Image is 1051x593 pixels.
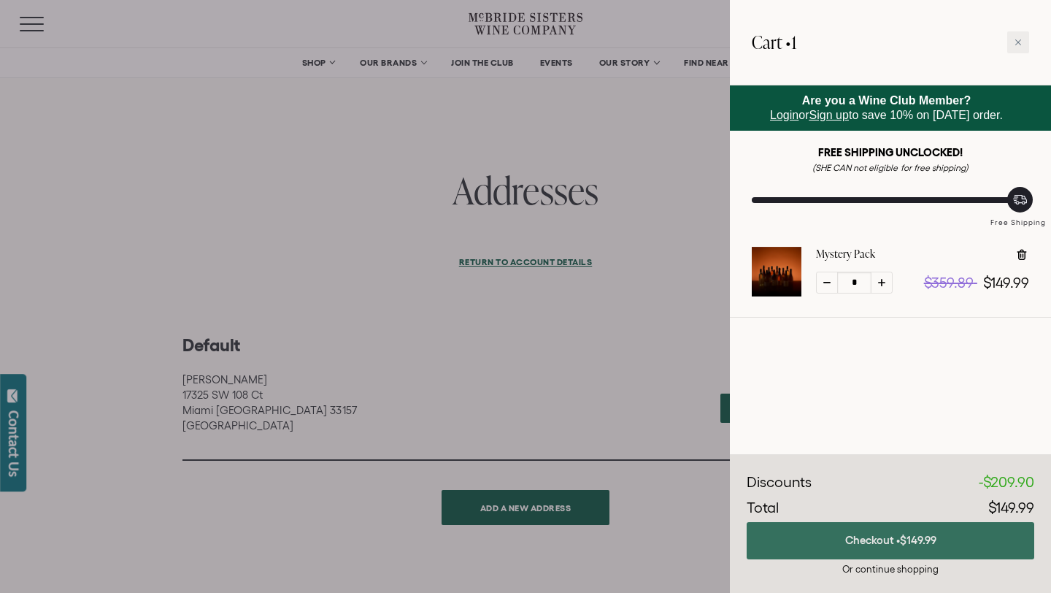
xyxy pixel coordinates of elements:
h2: Cart • [752,22,796,63]
span: $149.99 [983,275,1029,291]
button: Checkout •$149.99 [747,522,1034,559]
span: $359.89 [924,275,974,291]
em: (SHE CAN not eligible for free shipping) [812,163,969,172]
span: 1 [791,30,796,54]
div: Total [747,497,779,519]
strong: Are you a Wine Club Member? [802,94,971,107]
a: Mystery Pack [752,283,801,299]
span: or to save 10% on [DATE] order. [770,94,1003,121]
strong: FREE SHIPPING UNCLOCKED! [818,146,963,158]
div: Discounts [747,472,812,494]
div: Or continue shopping [747,562,1034,576]
div: Free Shipping [985,203,1051,229]
a: Login [770,109,798,121]
div: - [979,472,1034,494]
span: $149.99 [988,500,1034,516]
a: Mystery Pack [816,247,875,261]
span: $149.99 [900,534,936,546]
span: $209.90 [983,474,1034,490]
a: Sign up [809,109,849,121]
